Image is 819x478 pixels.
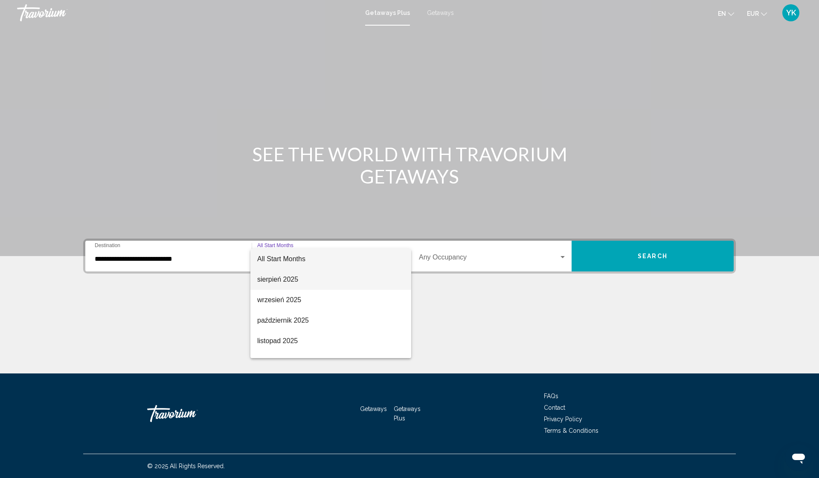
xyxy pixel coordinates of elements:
span: listopad 2025 [257,331,404,351]
span: wrzesień 2025 [257,290,404,310]
iframe: Przycisk umożliwiający otwarcie okna komunikatora [785,444,812,471]
span: All Start Months [257,255,305,262]
span: grudzień 2025 [257,351,404,372]
span: sierpień 2025 [257,269,404,290]
span: październik 2025 [257,310,404,331]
